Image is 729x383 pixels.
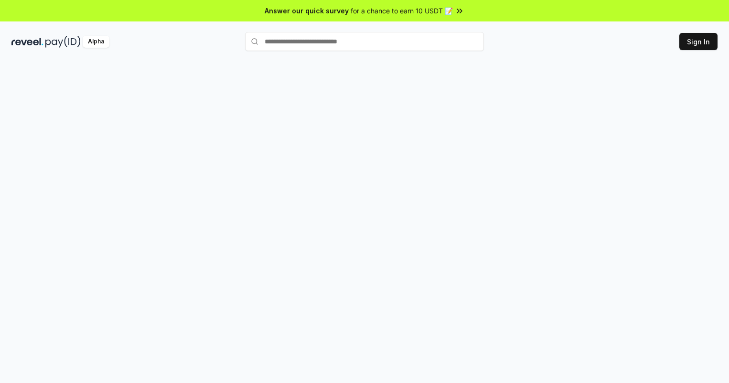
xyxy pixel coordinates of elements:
img: reveel_dark [11,36,43,48]
span: Answer our quick survey [265,6,349,16]
button: Sign In [679,33,718,50]
span: for a chance to earn 10 USDT 📝 [351,6,453,16]
div: Alpha [83,36,109,48]
img: pay_id [45,36,81,48]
